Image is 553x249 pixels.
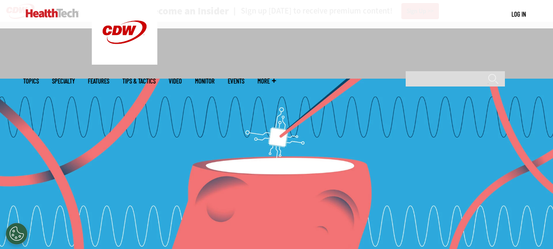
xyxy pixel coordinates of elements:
[195,78,215,84] a: MonITor
[257,78,276,84] span: More
[92,58,157,67] a: CDW
[122,78,156,84] a: Tips & Tactics
[6,223,28,245] div: Cookies Settings
[511,10,526,18] a: Log in
[169,78,182,84] a: Video
[6,223,28,245] button: Open Preferences
[228,78,244,84] a: Events
[511,10,526,19] div: User menu
[52,78,75,84] span: Specialty
[26,9,79,17] img: Home
[88,78,109,84] a: Features
[23,78,39,84] span: Topics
